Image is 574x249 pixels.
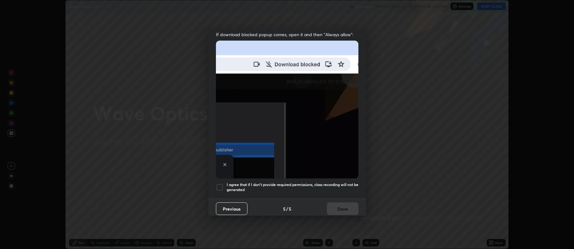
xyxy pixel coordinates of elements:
button: Previous [216,202,247,215]
h4: 5 [283,206,286,212]
h4: / [286,206,288,212]
span: If download blocked popup comes, open it and then "Always allow": [216,31,358,37]
img: downloads-permission-blocked.gif [216,41,358,178]
h5: I agree that if I don't provide required permissions, class recording will not be generated [227,182,358,192]
h4: 5 [289,206,291,212]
